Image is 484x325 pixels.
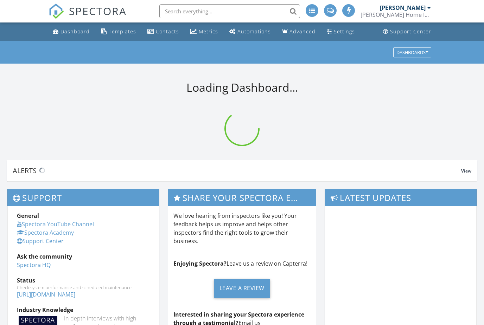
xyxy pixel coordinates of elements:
p: We love hearing from inspectors like you! Your feedback helps us improve and helps other inspecto... [173,212,310,245]
a: Settings [324,25,358,38]
div: Leave a Review [214,279,270,298]
div: [PERSON_NAME] [380,4,426,11]
div: Automations [237,28,271,35]
p: Leave us a review on Capterra! [173,259,310,268]
a: Spectora HQ [17,261,51,269]
a: Automations (Advanced) [227,25,274,38]
div: Support Center [390,28,431,35]
img: The Best Home Inspection Software - Spectora [49,4,64,19]
div: Settings [334,28,355,35]
a: Templates [98,25,139,38]
span: SPECTORA [69,4,127,18]
div: Status [17,276,149,285]
a: Advanced [279,25,318,38]
a: [URL][DOMAIN_NAME] [17,291,75,298]
a: Dashboard [50,25,93,38]
div: Templates [109,28,136,35]
h3: Latest Updates [325,189,477,206]
a: Support Center [17,237,64,245]
div: Chambers Home Inspections LLC [361,11,431,18]
span: View [461,168,471,174]
h3: Share Your Spectora Experience [168,189,316,206]
div: Advanced [289,28,316,35]
a: Contacts [145,25,182,38]
div: Dashboard [60,28,90,35]
input: Search everything... [159,4,300,18]
strong: Enjoying Spectora? [173,260,227,267]
a: Spectora Academy [17,229,74,236]
a: Metrics [187,25,221,38]
div: Ask the community [17,252,149,261]
a: Spectora YouTube Channel [17,220,94,228]
div: Industry Knowledge [17,306,149,314]
h3: Support [7,189,159,206]
a: Leave a Review [173,273,310,303]
div: Contacts [156,28,179,35]
div: Dashboards [396,50,428,55]
a: Support Center [380,25,434,38]
a: SPECTORA [49,9,127,24]
strong: General [17,212,39,220]
div: Check system performance and scheduled maintenance. [17,285,149,290]
button: Dashboards [393,47,431,57]
div: Metrics [199,28,218,35]
div: Alerts [13,166,461,175]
